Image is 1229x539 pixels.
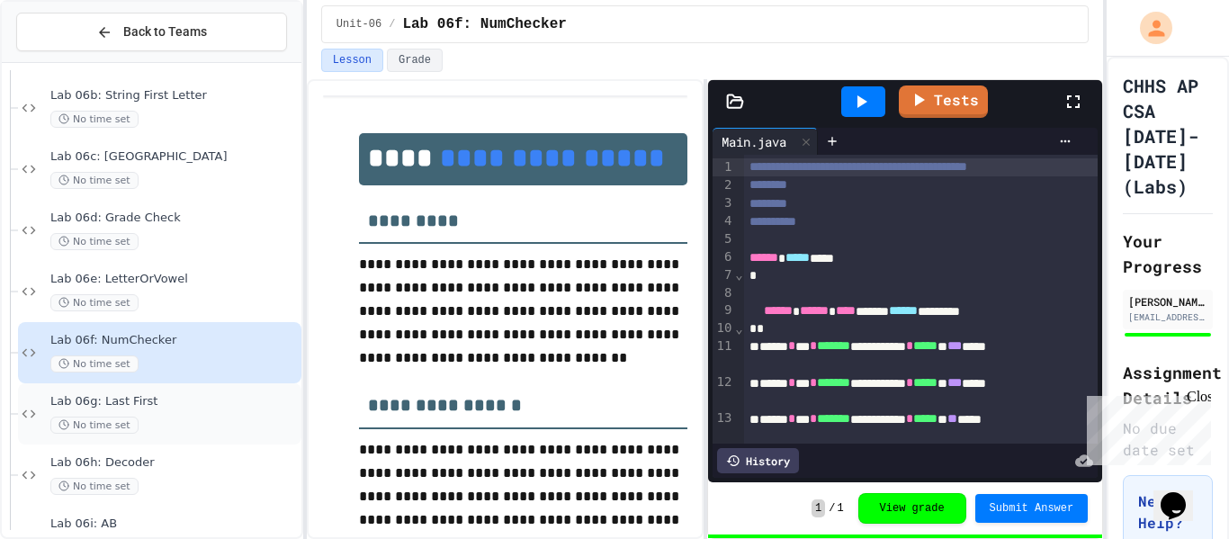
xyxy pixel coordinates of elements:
[402,13,566,35] span: Lab 06f: NumChecker
[858,493,966,524] button: View grade
[713,248,735,266] div: 6
[713,373,735,409] div: 12
[1138,490,1198,534] h3: Need Help?
[50,455,298,471] span: Lab 06h: Decoder
[829,501,835,516] span: /
[50,172,139,189] span: No time set
[713,337,735,373] div: 11
[50,417,139,434] span: No time set
[713,301,735,319] div: 9
[1128,293,1207,310] div: [PERSON_NAME]
[1123,360,1213,410] h2: Assignment Details
[321,49,383,72] button: Lesson
[389,17,395,31] span: /
[50,111,139,128] span: No time set
[1121,7,1177,49] div: My Account
[717,448,799,473] div: History
[50,233,139,250] span: No time set
[50,294,139,311] span: No time set
[50,517,298,532] span: Lab 06i: AB
[975,494,1089,523] button: Submit Answer
[50,333,298,348] span: Lab 06f: NumChecker
[713,212,735,230] div: 4
[123,22,207,41] span: Back to Teams
[713,409,735,445] div: 13
[734,267,743,282] span: Fold line
[50,355,139,373] span: No time set
[50,211,298,226] span: Lab 06d: Grade Check
[713,176,735,194] div: 2
[713,284,735,302] div: 8
[837,501,843,516] span: 1
[990,501,1074,516] span: Submit Answer
[7,7,124,114] div: Chat with us now!Close
[50,149,298,165] span: Lab 06c: [GEOGRAPHIC_DATA]
[50,394,298,409] span: Lab 06g: Last First
[713,194,735,212] div: 3
[387,49,443,72] button: Grade
[713,266,735,284] div: 7
[734,321,743,336] span: Fold line
[1123,229,1213,279] h2: Your Progress
[713,158,735,176] div: 1
[50,272,298,287] span: Lab 06e: LetterOrVowel
[50,88,298,103] span: Lab 06b: String First Letter
[1153,467,1211,521] iframe: chat widget
[1128,310,1207,324] div: [EMAIL_ADDRESS][DOMAIN_NAME]
[713,319,735,337] div: 10
[713,128,818,155] div: Main.java
[899,85,988,118] a: Tests
[336,17,381,31] span: Unit-06
[812,499,825,517] span: 1
[713,132,795,151] div: Main.java
[1080,389,1211,465] iframe: chat widget
[713,230,735,248] div: 5
[1123,73,1213,199] h1: CHHS AP CSA [DATE]-[DATE] (Labs)
[16,13,287,51] button: Back to Teams
[50,478,139,495] span: No time set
